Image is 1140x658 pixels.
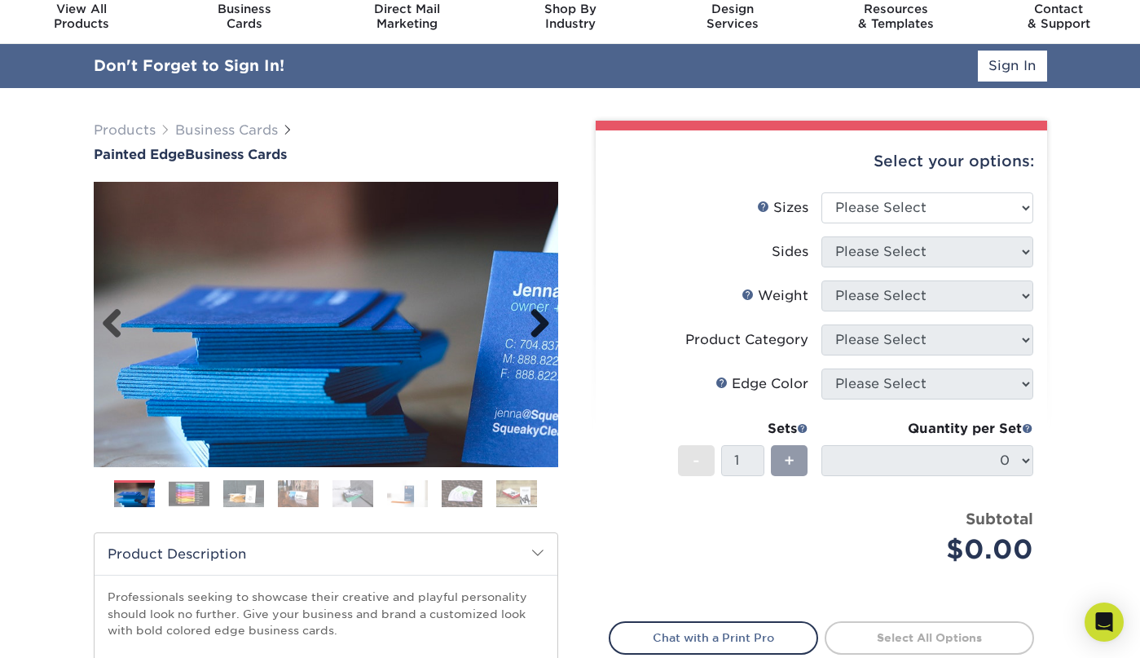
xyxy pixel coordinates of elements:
[94,92,558,557] img: Painted Edge 01
[326,2,489,16] span: Direct Mail
[326,2,489,31] div: Marketing
[332,479,373,508] img: Business Cards 05
[1085,603,1124,642] div: Open Intercom Messenger
[651,2,814,16] span: Design
[821,419,1033,439] div: Quantity per Set
[772,242,808,262] div: Sides
[496,479,537,508] img: Business Cards 08
[278,479,319,508] img: Business Cards 04
[4,608,139,652] iframe: Google Customer Reviews
[223,479,264,508] img: Business Cards 03
[609,621,818,654] a: Chat with a Print Pro
[715,374,808,394] div: Edge Color
[95,533,557,575] h2: Product Description
[442,479,482,508] img: Business Cards 07
[678,419,808,439] div: Sets
[978,51,1047,82] a: Sign In
[94,147,185,162] span: Painted Edge
[814,2,977,16] span: Resources
[114,475,155,515] img: Business Cards 01
[489,2,652,31] div: Industry
[834,530,1033,569] div: $0.00
[742,286,808,306] div: Weight
[693,448,700,473] span: -
[977,2,1140,16] span: Contact
[94,122,156,138] a: Products
[387,479,428,508] img: Business Cards 06
[685,330,808,350] div: Product Category
[163,2,326,16] span: Business
[651,2,814,31] div: Services
[94,147,558,162] a: Painted EdgeBusiness Cards
[966,510,1033,528] strong: Subtotal
[825,621,1034,654] a: Select All Options
[94,55,284,77] div: Don't Forget to Sign In!
[814,2,977,31] div: & Templates
[175,122,278,138] a: Business Cards
[94,147,558,162] h1: Business Cards
[489,2,652,16] span: Shop By
[163,2,326,31] div: Cards
[169,481,209,506] img: Business Cards 02
[757,198,808,218] div: Sizes
[977,2,1140,31] div: & Support
[609,130,1034,192] div: Select your options:
[784,448,794,473] span: +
